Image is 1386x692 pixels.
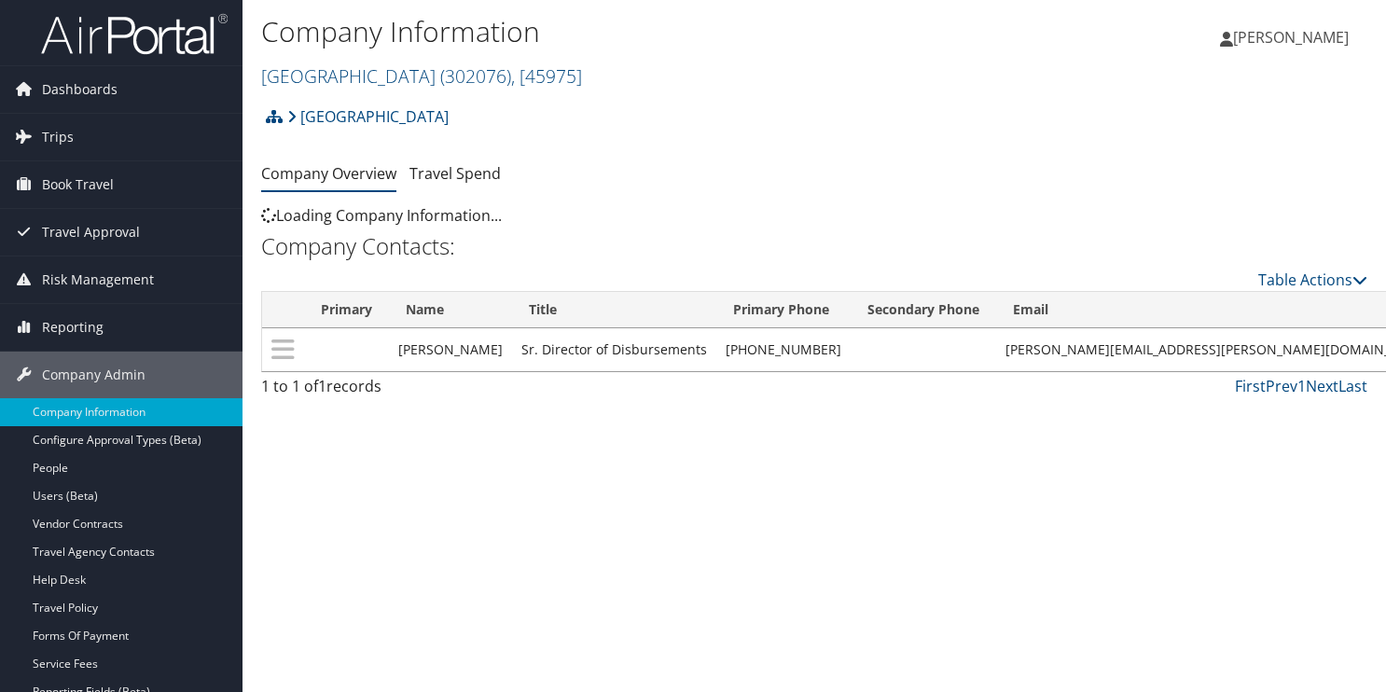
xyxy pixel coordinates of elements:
span: [PERSON_NAME] [1233,27,1349,48]
a: 1 [1297,376,1306,396]
span: Loading Company Information... [261,205,502,226]
th: Primary [304,292,389,328]
a: Company Overview [261,163,396,184]
span: , [ 45975 ] [511,63,582,89]
a: Prev [1266,376,1297,396]
span: Trips [42,114,74,160]
th: Name [389,292,512,328]
span: Dashboards [42,66,118,113]
h1: Company Information [261,12,999,51]
th: Secondary Phone [851,292,996,328]
span: Risk Management [42,256,154,303]
a: Table Actions [1258,270,1367,290]
span: Book Travel [42,161,114,208]
div: 1 to 1 of records [261,375,517,407]
img: airportal-logo.png [41,12,228,56]
a: Next [1306,376,1338,396]
a: First [1235,376,1266,396]
span: Reporting [42,304,104,351]
span: Company Admin [42,352,146,398]
a: [PERSON_NAME] [1220,9,1367,65]
td: [PERSON_NAME] [389,328,512,371]
th: Primary Phone [716,292,851,328]
a: Travel Spend [409,163,501,184]
span: 1 [318,376,326,396]
td: [PHONE_NUMBER] [716,328,851,371]
a: [GEOGRAPHIC_DATA] [287,98,449,135]
a: Last [1338,376,1367,396]
th: Title [512,292,716,328]
td: Sr. Director of Disbursements [512,328,716,371]
span: Travel Approval [42,209,140,256]
a: [GEOGRAPHIC_DATA] [261,63,582,89]
span: ( 302076 ) [440,63,511,89]
h2: Company Contacts: [261,230,1367,262]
